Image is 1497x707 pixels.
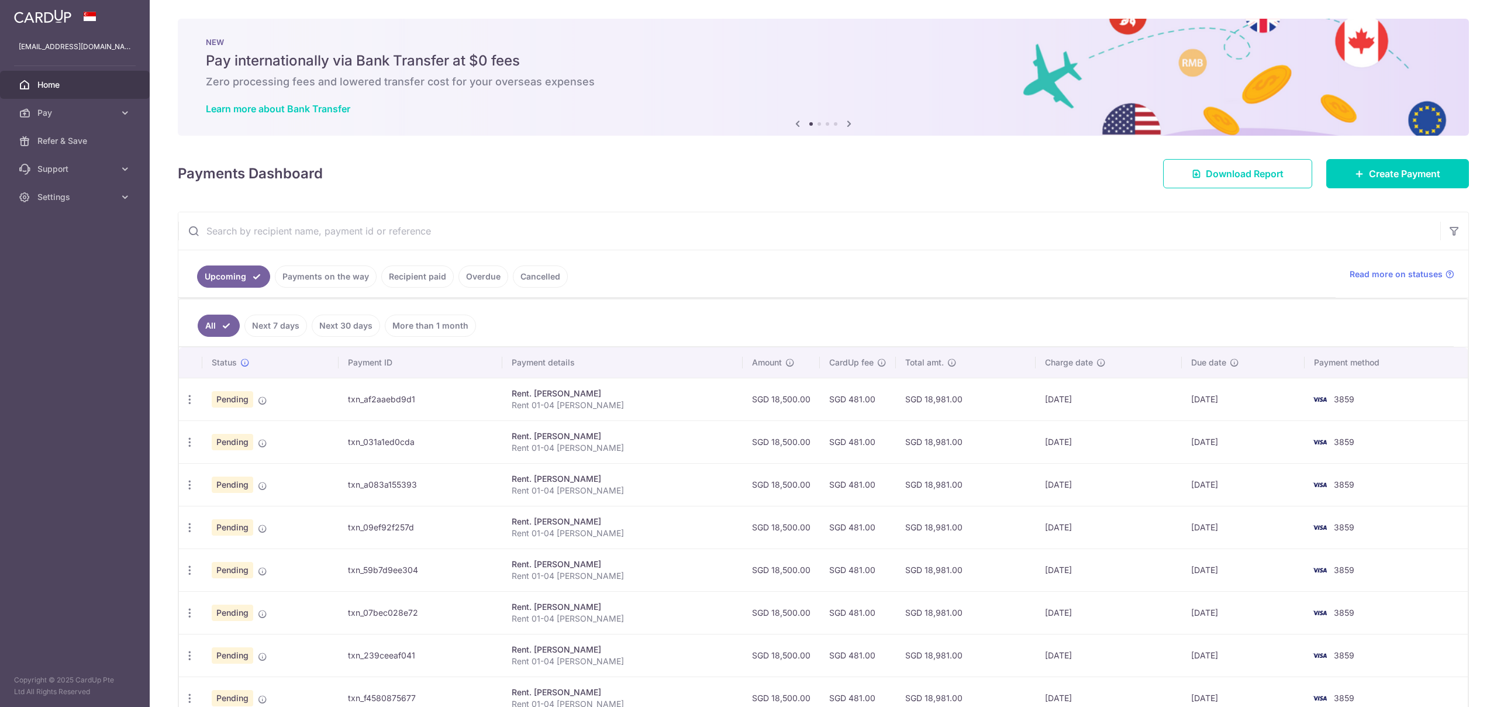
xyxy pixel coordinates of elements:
[512,613,734,625] p: Rent 01-04 [PERSON_NAME]
[820,463,896,506] td: SGD 481.00
[896,591,1036,634] td: SGD 18,981.00
[743,420,820,463] td: SGD 18,500.00
[206,51,1441,70] h5: Pay internationally via Bank Transfer at $0 fees
[820,591,896,634] td: SGD 481.00
[212,519,253,536] span: Pending
[1036,506,1182,549] td: [DATE]
[1369,167,1440,181] span: Create Payment
[512,399,734,411] p: Rent 01-04 [PERSON_NAME]
[1308,478,1332,492] img: Bank Card
[896,463,1036,506] td: SGD 18,981.00
[1182,549,1304,591] td: [DATE]
[512,527,734,539] p: Rent 01-04 [PERSON_NAME]
[212,434,253,450] span: Pending
[1308,563,1332,577] img: Bank Card
[896,378,1036,420] td: SGD 18,981.00
[37,107,115,119] span: Pay
[1182,463,1304,506] td: [DATE]
[198,315,240,337] a: All
[743,591,820,634] td: SGD 18,500.00
[212,605,253,621] span: Pending
[37,135,115,147] span: Refer & Save
[197,265,270,288] a: Upcoming
[1036,634,1182,677] td: [DATE]
[275,265,377,288] a: Payments on the way
[1308,435,1332,449] img: Bank Card
[37,163,115,175] span: Support
[244,315,307,337] a: Next 7 days
[14,9,71,23] img: CardUp
[1422,672,1485,701] iframe: Opens a widget where you can find more information
[381,265,454,288] a: Recipient paid
[212,562,253,578] span: Pending
[1182,591,1304,634] td: [DATE]
[458,265,508,288] a: Overdue
[896,420,1036,463] td: SGD 18,981.00
[339,420,502,463] td: txn_031a1ed0cda
[1334,437,1354,447] span: 3859
[829,357,874,368] span: CardUp fee
[1308,649,1332,663] img: Bank Card
[212,647,253,664] span: Pending
[19,41,131,53] p: [EMAIL_ADDRESS][DOMAIN_NAME]
[339,549,502,591] td: txn_59b7d9ee304
[1326,159,1469,188] a: Create Payment
[1036,549,1182,591] td: [DATE]
[339,634,502,677] td: txn_239ceeaf041
[1182,634,1304,677] td: [DATE]
[896,506,1036,549] td: SGD 18,981.00
[896,549,1036,591] td: SGD 18,981.00
[178,212,1440,250] input: Search by recipient name, payment id or reference
[820,549,896,591] td: SGD 481.00
[339,347,502,378] th: Payment ID
[1036,378,1182,420] td: [DATE]
[502,347,743,378] th: Payment details
[1334,522,1354,532] span: 3859
[1334,693,1354,703] span: 3859
[513,265,568,288] a: Cancelled
[743,549,820,591] td: SGD 18,500.00
[512,485,734,496] p: Rent 01-04 [PERSON_NAME]
[212,690,253,706] span: Pending
[820,634,896,677] td: SGD 481.00
[820,378,896,420] td: SGD 481.00
[512,388,734,399] div: Rent. [PERSON_NAME]
[1308,392,1332,406] img: Bank Card
[206,37,1441,47] p: NEW
[206,103,350,115] a: Learn more about Bank Transfer
[512,442,734,454] p: Rent 01-04 [PERSON_NAME]
[820,420,896,463] td: SGD 481.00
[1305,347,1468,378] th: Payment method
[1163,159,1312,188] a: Download Report
[1045,357,1093,368] span: Charge date
[212,391,253,408] span: Pending
[752,357,782,368] span: Amount
[312,315,380,337] a: Next 30 days
[512,644,734,656] div: Rent. [PERSON_NAME]
[339,506,502,549] td: txn_09ef92f257d
[1334,480,1354,489] span: 3859
[512,558,734,570] div: Rent. [PERSON_NAME]
[339,378,502,420] td: txn_af2aaebd9d1
[212,477,253,493] span: Pending
[743,378,820,420] td: SGD 18,500.00
[1334,650,1354,660] span: 3859
[743,634,820,677] td: SGD 18,500.00
[896,634,1036,677] td: SGD 18,981.00
[37,191,115,203] span: Settings
[1334,394,1354,404] span: 3859
[905,357,944,368] span: Total amt.
[512,601,734,613] div: Rent. [PERSON_NAME]
[743,506,820,549] td: SGD 18,500.00
[206,75,1441,89] h6: Zero processing fees and lowered transfer cost for your overseas expenses
[1206,167,1284,181] span: Download Report
[1182,378,1304,420] td: [DATE]
[212,357,237,368] span: Status
[385,315,476,337] a: More than 1 month
[339,591,502,634] td: txn_07bec028e72
[339,463,502,506] td: txn_a083a155393
[1036,591,1182,634] td: [DATE]
[178,19,1469,136] img: Bank transfer banner
[1308,606,1332,620] img: Bank Card
[512,516,734,527] div: Rent. [PERSON_NAME]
